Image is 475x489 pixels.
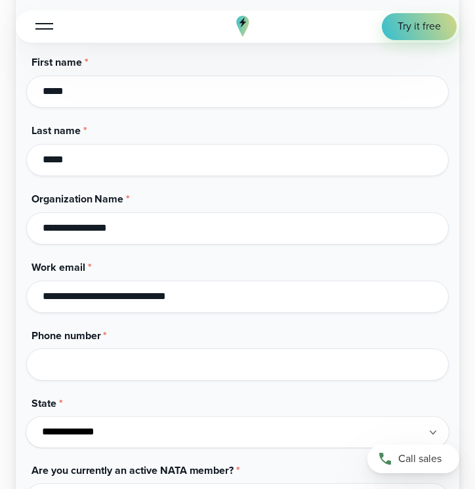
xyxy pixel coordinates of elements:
[367,444,459,473] a: Call sales
[398,452,442,467] span: Call sales
[31,55,82,70] span: First name
[31,191,123,206] span: Organization Name
[31,260,85,275] span: Work email
[398,19,441,34] span: Try it free
[31,396,56,411] span: State
[31,123,81,138] span: Last name
[31,328,100,343] span: Phone number
[382,13,457,40] a: Try it free
[31,463,234,478] span: Are you currently an active NATA member?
